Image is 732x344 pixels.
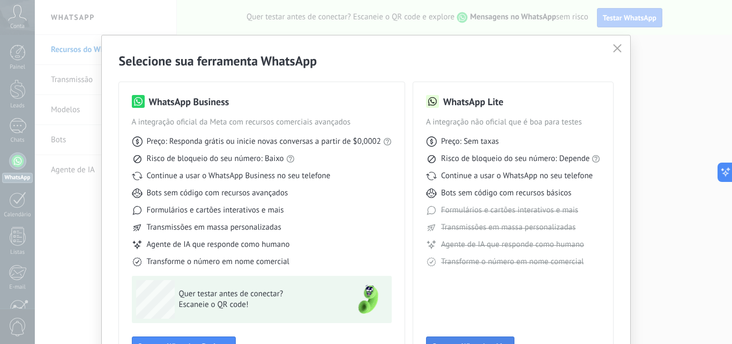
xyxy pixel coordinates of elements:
span: Quer testar antes de conectar? [179,289,335,299]
span: Escaneie o QR code! [179,299,335,310]
span: Agente de IA que responde como humano [147,239,290,250]
span: Risco de bloqueio do seu número: Baixo [147,153,284,164]
h2: Selecione sua ferramenta WhatsApp [119,53,614,69]
span: Preço: Responda grátis ou inicie novas conversas a partir de $0,0002 [147,136,381,147]
h3: WhatsApp Business [149,95,229,108]
span: Formulários e cartões interativos e mais [147,205,284,216]
span: Risco de bloqueio do seu número: Depende [441,153,590,164]
span: Transforme o número em nome comercial [147,257,289,267]
span: Formulários e cartões interativos e mais [441,205,578,216]
span: Transmissões em massa personalizadas [147,222,281,233]
span: Bots sem código com recursos avançados [147,188,288,199]
span: Bots sem código com recursos básicos [441,188,571,199]
span: Continue a usar o WhatsApp Business no seu telefone [147,171,331,181]
img: green-phone.png [349,280,387,319]
h3: WhatsApp Lite [443,95,503,108]
span: Agente de IA que responde como humano [441,239,584,250]
span: A integração não oficial que é boa para testes [426,117,601,128]
span: A integração oficial da Meta com recursos comerciais avançados [132,117,392,128]
span: Transforme o número em nome comercial [441,257,584,267]
span: Continue a usar o WhatsApp no seu telefone [441,171,593,181]
span: Preço: Sem taxas [441,136,499,147]
span: Transmissões em massa personalizadas [441,222,576,233]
